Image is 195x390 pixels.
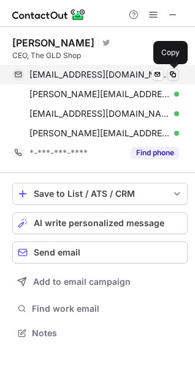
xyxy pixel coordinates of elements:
[12,241,188,263] button: Send email
[32,328,183,339] span: Notes
[12,50,188,61] div: CEO, The GLD Shop
[33,277,131,287] span: Add to email campaign
[12,37,94,49] div: [PERSON_NAME]
[12,300,188,317] button: Find work email
[32,303,183,314] span: Find work email
[34,189,166,199] div: Save to List / ATS / CRM
[34,248,80,257] span: Send email
[131,147,179,159] button: Reveal Button
[29,69,170,80] span: [EMAIL_ADDRESS][DOMAIN_NAME]
[12,183,188,205] button: save-profile-one-click
[29,89,170,100] span: [PERSON_NAME][EMAIL_ADDRESS][PERSON_NAME][DOMAIN_NAME]
[29,128,170,139] span: [PERSON_NAME][EMAIL_ADDRESS][DOMAIN_NAME]
[12,212,188,234] button: AI write personalized message
[29,108,170,119] span: [EMAIL_ADDRESS][DOMAIN_NAME]
[34,218,164,228] span: AI write personalized message
[12,325,188,342] button: Notes
[12,7,86,22] img: ContactOut v5.3.10
[12,271,188,293] button: Add to email campaign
